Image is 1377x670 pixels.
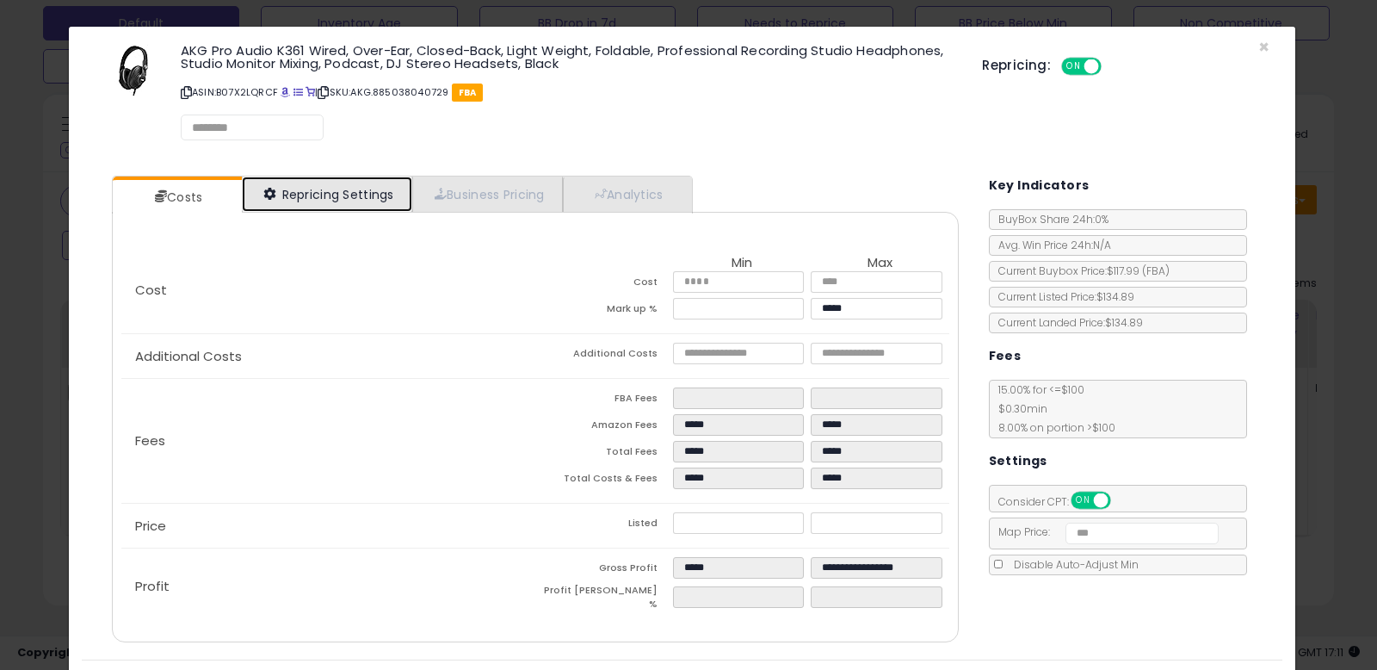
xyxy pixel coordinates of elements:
[306,85,315,99] a: Your listing only
[990,420,1115,435] span: 8.00 % on portion > $100
[990,401,1047,416] span: $0.30 min
[535,468,673,494] td: Total Costs & Fees
[990,524,1220,539] span: Map Price:
[535,441,673,468] td: Total Fees
[989,345,1022,367] h5: Fees
[1107,264,1170,278] span: $117.99
[535,388,673,414] td: FBA Fees
[242,177,412,212] a: Repricing Settings
[811,256,948,271] th: Max
[990,494,1133,509] span: Consider CPT:
[535,271,673,298] td: Cost
[281,85,290,99] a: BuyBox page
[563,177,690,212] a: Analytics
[181,44,956,70] h3: AKG Pro Audio K361 Wired, Over-Ear, Closed-Back, Light Weight, Foldable, Professional Recording S...
[535,414,673,441] td: Amazon Fees
[982,59,1051,72] h5: Repricing:
[990,382,1115,435] span: 15.00 % for <= $100
[452,84,484,102] span: FBA
[535,298,673,325] td: Mark up %
[121,580,535,593] p: Profit
[121,283,535,297] p: Cost
[108,44,159,96] img: 315tkqtSHNL._SL60_.jpg
[990,238,1111,252] span: Avg. Win Price 24h: N/A
[181,78,956,106] p: ASIN: B07X2LQRCF | SKU: AKG.885038040729
[121,350,535,363] p: Additional Costs
[121,519,535,533] p: Price
[673,256,811,271] th: Min
[989,175,1090,196] h5: Key Indicators
[535,512,673,539] td: Listed
[990,289,1134,304] span: Current Listed Price: $134.89
[1099,59,1127,74] span: OFF
[1005,557,1139,572] span: Disable Auto-Adjust Min
[1258,34,1269,59] span: ×
[293,85,303,99] a: All offer listings
[990,212,1108,226] span: BuyBox Share 24h: 0%
[990,264,1170,278] span: Current Buybox Price:
[412,177,563,212] a: Business Pricing
[990,315,1143,330] span: Current Landed Price: $134.89
[1063,59,1084,74] span: ON
[1072,493,1094,508] span: ON
[121,434,535,448] p: Fees
[535,343,673,369] td: Additional Costs
[1108,493,1135,508] span: OFF
[1142,264,1170,278] span: ( FBA )
[535,584,673,616] td: Profit [PERSON_NAME] %
[535,557,673,584] td: Gross Profit
[113,180,240,214] a: Costs
[989,450,1047,472] h5: Settings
